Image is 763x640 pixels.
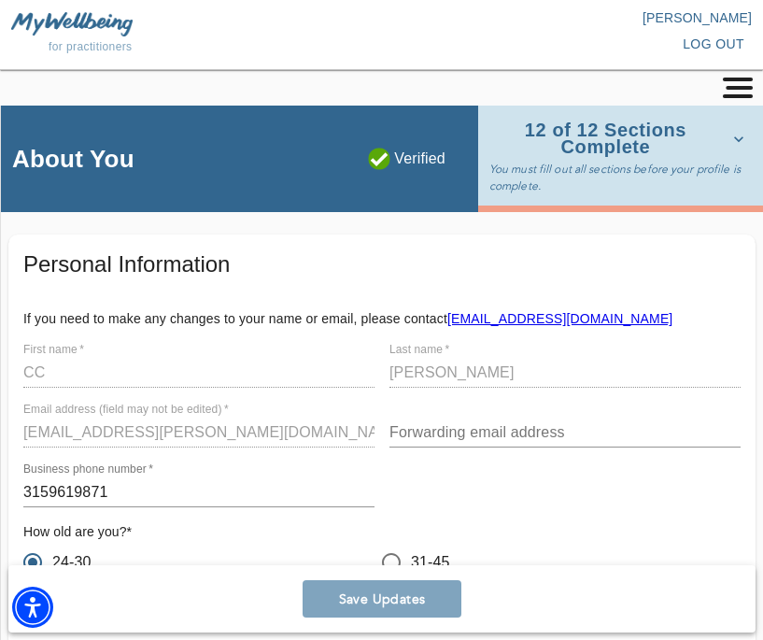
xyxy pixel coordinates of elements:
[23,309,741,328] p: If you need to make any changes to your name or email, please contact
[11,12,133,36] img: MyWellbeing
[489,161,752,194] p: You must fill out all sections before your profile is complete.
[23,405,229,416] label: Email address (field may not be edited)
[489,122,744,155] span: 12 of 12 Sections Complete
[49,40,133,53] span: for practitioners
[52,551,92,574] span: 24-30
[23,345,84,356] label: First name
[411,551,450,574] span: 31-45
[12,587,53,628] div: Accessibility Menu
[489,117,752,161] button: 12 of 12 Sections Complete
[447,311,672,326] a: [EMAIL_ADDRESS][DOMAIN_NAME]
[389,345,449,356] label: Last name
[675,27,752,62] button: log out
[368,148,445,170] p: Verified
[12,144,134,174] h4: About You
[23,522,741,543] h6: How old are you? *
[23,464,153,476] label: Business phone number
[382,8,753,27] p: [PERSON_NAME]
[23,249,741,279] h5: Personal Information
[683,33,744,56] span: log out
